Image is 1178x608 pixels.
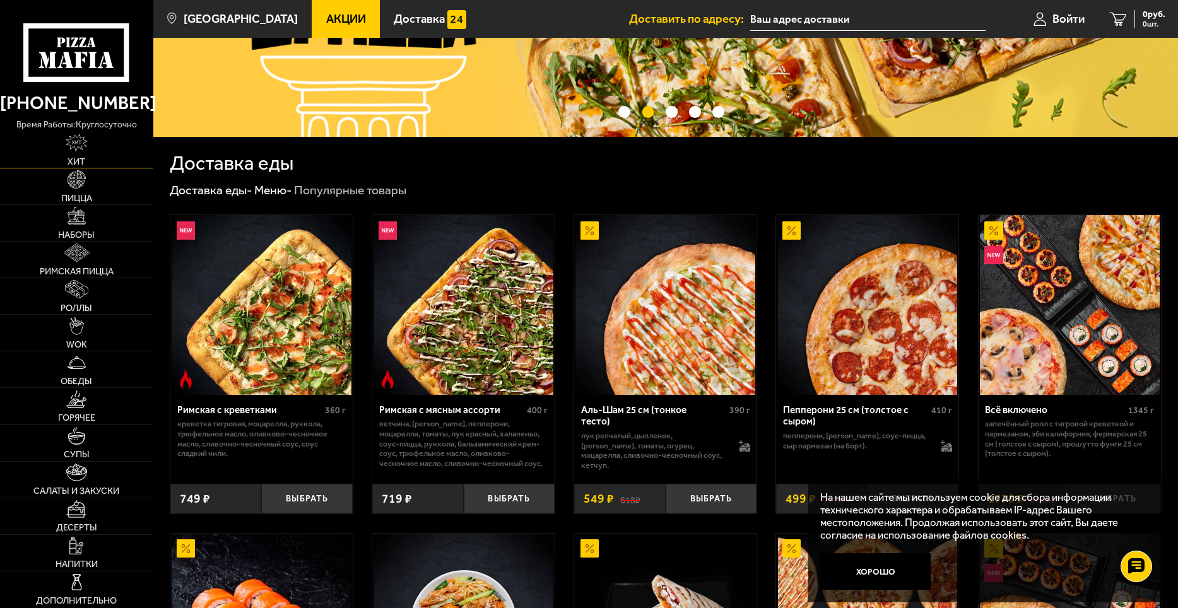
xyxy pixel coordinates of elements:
span: WOK [66,340,87,349]
div: Римская с мясным ассорти [379,404,524,416]
p: пепперони, [PERSON_NAME], соус-пицца, сыр пармезан (на борт). [783,431,928,450]
span: 499 ₽ [786,493,816,505]
span: 549 ₽ [584,493,614,505]
img: Пепперони 25 см (толстое с сыром) [778,215,958,395]
button: Выбрать [261,484,353,514]
p: ветчина, [PERSON_NAME], пепперони, моцарелла, томаты, лук красный, халапеньо, соус-пицца, руккола... [379,419,548,468]
img: Акционный [580,539,599,558]
span: 1345 г [1128,405,1154,416]
span: Римская пицца [40,267,114,276]
button: точки переключения [666,106,678,118]
img: 15daf4d41897b9f0e9f617042186c801.svg [447,10,466,28]
span: 0 руб. [1143,10,1165,19]
span: Напитки [56,559,98,568]
p: лук репчатый, цыпленок, [PERSON_NAME], томаты, огурец, моцарелла, сливочно-чесночный соус, кетчуп. [581,431,726,470]
p: креветка тигровая, моцарелла, руккола, трюфельное масло, оливково-чесночное масло, сливочно-чесно... [177,419,346,458]
button: точки переключения [642,106,654,118]
a: АкционныйАль-Шам 25 см (тонкое тесто) [574,215,757,395]
span: Акции [326,13,366,25]
span: 0 шт. [1143,20,1165,28]
a: НовинкаОстрое блюдоРимская с креветками [170,215,353,395]
span: Войти [1052,13,1085,25]
span: Доставить по адресу: [629,13,750,25]
button: Выбрать [666,484,757,514]
img: Римская с креветками [172,215,351,395]
span: 749 ₽ [180,493,210,505]
span: [GEOGRAPHIC_DATA] [184,13,298,25]
a: Меню- [254,183,292,197]
button: точки переключения [689,106,701,118]
span: Десерты [56,523,97,532]
div: Пепперони 25 см (толстое с сыром) [783,404,928,428]
img: Акционный [984,221,1003,240]
img: Акционный [782,221,801,240]
div: Популярные товары [294,182,406,198]
span: Хит [68,157,85,166]
div: Всё включено [985,404,1125,416]
span: Пицца [61,194,92,202]
a: АкционныйПепперони 25 см (толстое с сыром) [776,215,958,395]
img: Акционный [580,221,599,240]
button: Выбрать [464,484,555,514]
span: Наборы [58,230,95,239]
img: Новинка [177,221,195,240]
span: 410 г [931,405,952,416]
p: Запечённый ролл с тигровой креветкой и пармезаном, Эби Калифорния, Фермерская 25 см (толстое с сы... [985,419,1154,458]
span: 390 г [729,405,750,416]
a: НовинкаОстрое блюдоРимская с мясным ассорти [372,215,555,395]
span: Доставка [394,13,445,25]
p: На нашем сайте мы используем cookie для сбора информации технического характера и обрабатываем IP... [820,491,1141,542]
span: Обеды [61,377,92,385]
span: 719 ₽ [382,493,412,505]
span: Горячее [58,413,95,422]
span: Супы [64,450,90,459]
input: Ваш адрес доставки [750,8,986,31]
span: 360 г [325,405,346,416]
button: точки переключения [712,106,724,118]
a: Доставка еды- [170,183,252,197]
img: Острое блюдо [379,370,397,389]
s: 618 ₽ [620,493,640,505]
img: Акционный [177,539,195,558]
span: Роллы [61,303,92,312]
span: Дополнительно [36,596,117,605]
img: Острое блюдо [177,370,195,389]
img: Акционный [782,539,801,558]
img: Новинка [379,221,397,240]
button: точки переключения [618,106,630,118]
span: Салаты и закуски [33,486,119,495]
button: Хорошо [820,553,931,590]
span: 400 г [527,405,548,416]
div: Аль-Шам 25 см (тонкое тесто) [581,404,726,428]
img: Римская с мясным ассорти [374,215,553,395]
img: Новинка [984,246,1003,264]
img: Всё включено [980,215,1160,395]
img: Аль-Шам 25 см (тонкое тесто) [575,215,755,395]
div: Римская с креветками [177,404,322,416]
h1: Доставка еды [170,153,293,173]
a: АкционныйНовинкаВсё включено [979,215,1161,395]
